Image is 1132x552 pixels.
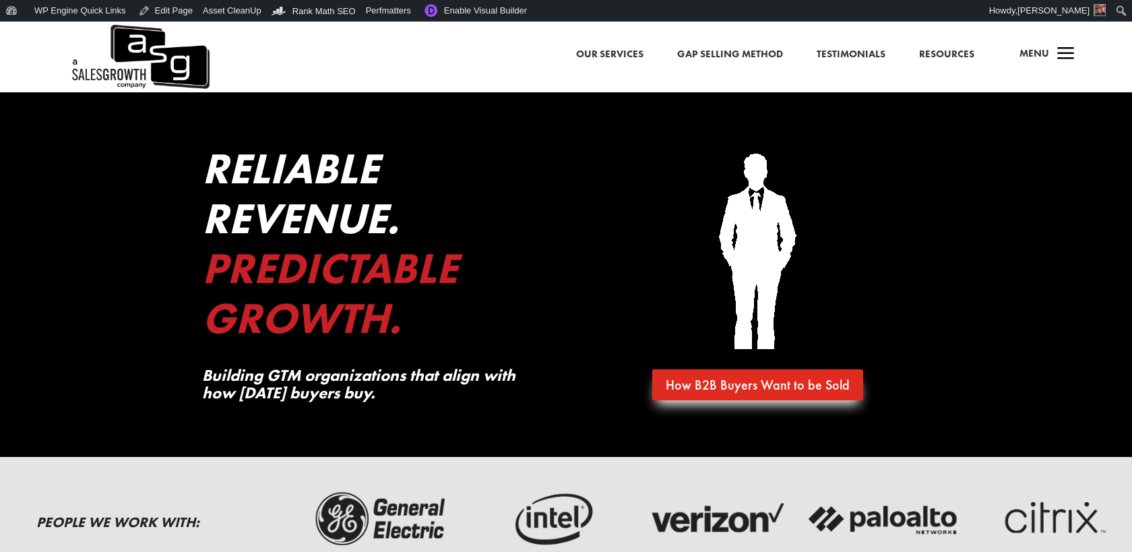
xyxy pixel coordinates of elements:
a: A Sales Growth Company Logo [70,22,210,92]
span: Rank Math SEO [292,6,356,16]
img: ASG Co. Logo [70,22,210,92]
img: ge-logo-dark [305,489,459,550]
a: Gap Selling Method [677,46,783,63]
span: [PERSON_NAME] [1017,5,1090,16]
span: Predictable [202,241,458,296]
a: Our Services [576,46,643,63]
img: Placeholder - Silhouette 1 [657,147,859,349]
span: a [1052,41,1079,68]
img: verizon-logo-dark [639,489,793,550]
h2: Revenue. [202,197,546,247]
a: Resources [919,46,974,63]
a: Testimonials [817,46,885,63]
span: Growth. [202,290,401,346]
a: How B2B Buyers Want to be Sold [652,369,863,400]
span: Menu [1019,47,1049,60]
img: palato-networks-logo-dark [807,489,960,550]
p: Building GTM organizations that align with how [DATE] buyers buy. [202,367,546,402]
h2: Reliable [202,147,546,197]
img: intel-logo-dark [472,489,626,550]
img: critix-logo-dark [974,489,1127,550]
